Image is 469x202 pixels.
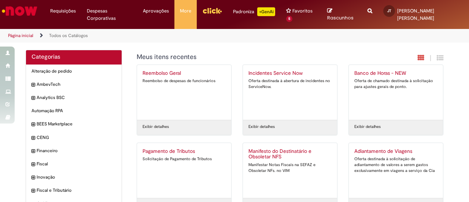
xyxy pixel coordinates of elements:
div: expandir categoria AmbevTech AmbevTech [26,78,122,91]
a: Reembolso Geral Reembolso de despesas de funcionários [137,65,231,120]
span: Inovação [37,174,116,180]
i: expandir categoria Fiscal [32,161,35,168]
span: Financeiro [37,148,116,154]
span: JT [387,8,391,13]
span: More [180,7,191,15]
div: expandir categoria BEES Marketplace BEES Marketplace [26,117,122,131]
span: Fiscal [37,161,116,167]
i: expandir categoria CENG [32,135,35,142]
i: expandir categoria Inovação [32,174,35,181]
div: expandir categoria Financeiro Financeiro [26,144,122,158]
a: Exibir detalhes [143,124,169,130]
div: Oferta de chamado destinada à solicitação para ajustes gerais de ponto. [354,78,437,89]
div: Manifestar Notas Fiscais na SEFAZ e Obsoletar NFs. no VIM [248,162,332,173]
span: Despesas Corporativas [87,7,132,22]
a: Rascunhos [327,8,357,21]
span: | [430,54,431,62]
span: Rascunhos [327,14,354,21]
div: Solicitação de Pagamento de Tributos [143,156,226,162]
span: Requisições [50,7,76,15]
a: Página inicial [8,33,33,38]
a: Pagamento de Tributos Solicitação de Pagamento de Tributos [137,143,231,198]
i: expandir categoria AmbevTech [32,81,35,89]
a: Exibir detalhes [248,124,275,130]
div: expandir categoria CENG CENG [26,131,122,144]
span: Analytics BSC [37,95,116,101]
span: Alteração de pedido [32,68,116,74]
a: Adiantamento de Viagens Oferta destinada à solicitação de adiantamento de valores a serem gastos ... [349,143,443,198]
div: expandir categoria Analytics BSC Analytics BSC [26,91,122,104]
div: Automação RPA [26,104,122,118]
div: Reembolso de despesas de funcionários [143,78,226,84]
span: Favoritos [292,7,313,15]
i: expandir categoria BEES Marketplace [32,121,35,128]
img: click_logo_yellow_360x200.png [202,5,222,16]
span: Automação RPA [32,108,116,114]
div: Padroniza [233,7,275,16]
h2: Banco de Horas - NEW [354,70,437,76]
i: expandir categoria Financeiro [32,148,35,155]
h2: Incidentes Service Now [248,70,332,76]
span: 5 [286,16,292,22]
span: CENG [37,135,116,141]
div: Alteração de pedido [26,65,122,78]
span: AmbevTech [37,81,116,88]
div: expandir categoria Fiscal e Tributário Fiscal e Tributário [26,184,122,197]
img: ServiceNow [1,4,38,18]
span: Aprovações [143,7,169,15]
a: Banco de Horas - NEW Oferta de chamado destinada à solicitação para ajustes gerais de ponto. [349,65,443,120]
h2: Manifesto do Destinatário e Obsoletar NFS [248,148,332,160]
a: Manifesto do Destinatário e Obsoletar NFS Manifestar Notas Fiscais na SEFAZ e Obsoletar NFs. no VIM [243,143,337,198]
i: Exibição em cartão [418,54,424,61]
h2: Adiantamento de Viagens [354,148,437,154]
ul: Trilhas de página [5,29,307,43]
a: Incidentes Service Now Oferta destinada à abertura de incidentes no ServiceNow. [243,65,337,120]
a: Exibir detalhes [354,124,381,130]
div: expandir categoria Fiscal Fiscal [26,157,122,171]
span: [PERSON_NAME] [PERSON_NAME] [397,8,434,21]
i: Exibição de grade [437,54,443,61]
div: expandir categoria Inovação Inovação [26,170,122,184]
h2: Categorias [32,54,116,60]
div: Oferta destinada à abertura de incidentes no ServiceNow. [248,78,332,89]
i: expandir categoria Analytics BSC [32,95,35,102]
a: Todos os Catálogos [49,33,88,38]
div: Oferta destinada à solicitação de adiantamento de valores a serem gastos exclusivamente em viagen... [354,156,437,173]
h2: Pagamento de Tributos [143,148,226,154]
h2: Reembolso Geral [143,70,226,76]
span: Fiscal e Tributário [37,187,116,194]
i: expandir categoria Fiscal e Tributário [32,187,35,195]
span: BEES Marketplace [37,121,116,127]
h1: {"description":"","title":"Meus itens recentes"} Categoria [137,54,364,61]
p: +GenAi [257,7,275,16]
